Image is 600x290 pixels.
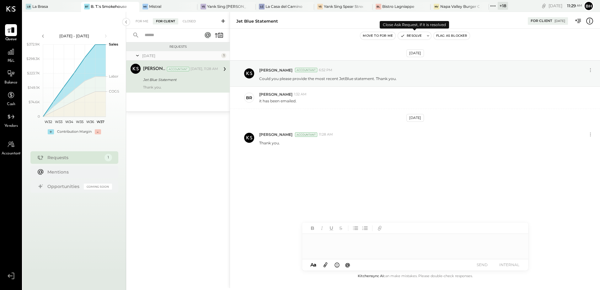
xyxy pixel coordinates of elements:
[143,66,166,72] div: [PERSON_NAME]
[55,120,62,124] text: W33
[470,260,495,269] button: SEND
[0,89,22,107] a: Cash
[319,132,333,137] span: 11:28 AM
[7,102,15,107] span: Cash
[434,32,470,40] button: Flag as Blocker
[0,138,22,157] a: Accountant
[84,4,90,9] div: BT
[259,92,292,97] span: [PERSON_NAME]
[382,4,414,9] div: Bistro Lagniappe
[96,120,104,124] text: W37
[259,98,297,104] p: it has been emailed.
[109,74,118,78] text: Labor
[584,1,594,11] button: Bh
[259,4,265,9] div: LC
[376,4,381,9] div: BL
[95,129,101,134] div: -
[207,4,246,9] div: Yank Sing [PERSON_NAME][GEOGRAPHIC_DATA]
[27,42,40,46] text: $372.9K
[345,262,350,268] span: @
[324,4,363,9] div: Yank Sing Spear Street
[57,129,92,134] div: Contribution Margin
[318,224,326,232] button: Italic
[497,260,522,269] button: INTERNAL
[0,111,22,129] a: Vendors
[380,21,449,29] div: Close Ask Request, if it is resolved
[361,224,369,232] button: Ordered List
[343,261,352,269] button: @
[313,262,316,268] span: a
[76,120,83,124] text: W35
[308,224,317,232] button: Bold
[327,224,335,232] button: Underline
[317,4,323,9] div: YS
[434,4,439,9] div: NV
[86,120,94,124] text: W36
[259,140,280,146] p: Thank you.
[221,53,226,58] div: 1
[0,67,22,86] a: Balance
[132,18,152,24] div: For Me
[440,4,479,9] div: Napa Valley Burger Company
[26,56,40,61] text: $298.3K
[0,24,22,42] a: Queue
[143,77,216,83] div: Jet Blue Statement
[259,76,397,81] p: Could you please provide the most recent JetBlue statement. Thank you.
[295,68,317,72] div: Accountant
[129,45,227,49] div: Requests
[142,53,220,58] div: [DATE]
[142,4,148,9] div: Mi
[28,85,40,90] text: $149.1K
[406,114,424,122] div: [DATE]
[265,4,303,9] div: La Casa del Camino
[109,89,119,94] text: COGS
[179,18,199,24] div: Closed
[48,129,54,134] div: +
[259,67,292,73] span: [PERSON_NAME]
[47,183,81,190] div: Opportunities
[351,224,360,232] button: Unordered List
[295,132,317,137] div: Accountant
[201,4,206,9] div: YS
[38,114,40,119] text: 0
[5,37,17,42] span: Queue
[541,3,547,9] div: copy link
[27,71,40,75] text: $223.7K
[29,100,40,104] text: $74.6K
[406,49,424,57] div: [DATE]
[376,224,384,232] button: Add URL
[246,95,252,101] div: br
[44,120,52,124] text: W32
[47,169,109,175] div: Mentions
[337,224,345,232] button: Strikethrough
[549,3,582,9] div: [DATE]
[104,154,112,161] div: 1
[4,80,18,86] span: Balance
[4,123,18,129] span: Vendors
[531,19,552,24] div: For Client
[236,18,278,24] div: Jet Blue Statement
[48,33,101,39] div: [DATE] - [DATE]
[554,19,565,23] div: [DATE]
[65,120,73,124] text: W34
[167,67,189,71] div: Accountant
[143,85,218,89] div: Thank you.
[8,58,15,64] span: P&L
[84,184,112,190] div: Coming Soon
[319,68,332,73] span: 6:52 PM
[91,4,127,9] div: B. T.'s Smokehouse
[360,32,395,40] button: Move to for me
[308,261,319,268] button: Aa
[294,92,307,97] span: 1:32 AM
[47,154,101,161] div: Requests
[190,67,218,72] div: [DATE], 11:28 AM
[32,4,48,9] div: La Brasa
[149,4,161,9] div: Mistral
[498,2,508,10] div: + 18
[26,4,31,9] div: LB
[109,42,118,46] text: Sales
[259,132,292,137] span: [PERSON_NAME]
[2,151,21,157] span: Accountant
[153,18,178,24] div: For Client
[398,32,424,40] button: Resolve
